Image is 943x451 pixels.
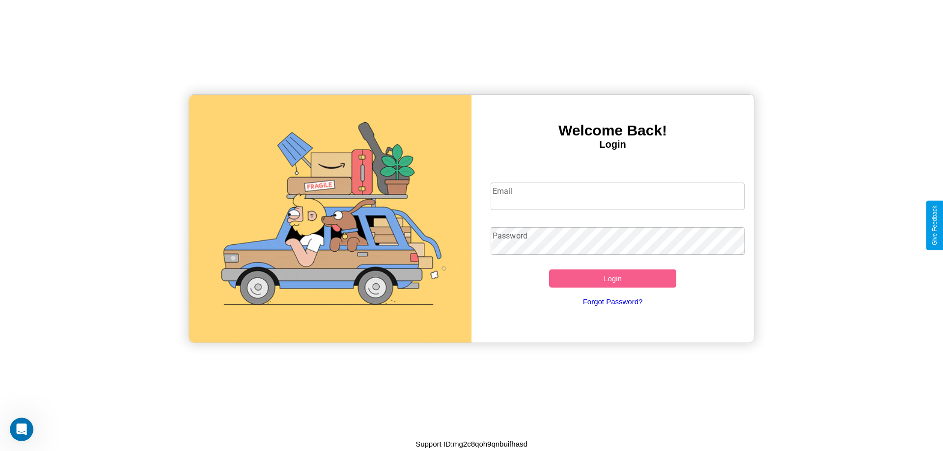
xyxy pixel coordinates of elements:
[549,269,676,288] button: Login
[486,288,740,316] a: Forgot Password?
[471,122,754,139] h3: Welcome Back!
[931,206,938,245] div: Give Feedback
[10,418,33,441] iframe: Intercom live chat
[471,139,754,150] h4: Login
[189,95,471,343] img: gif
[416,437,527,451] p: Support ID: mg2c8qoh9qnbuifhasd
